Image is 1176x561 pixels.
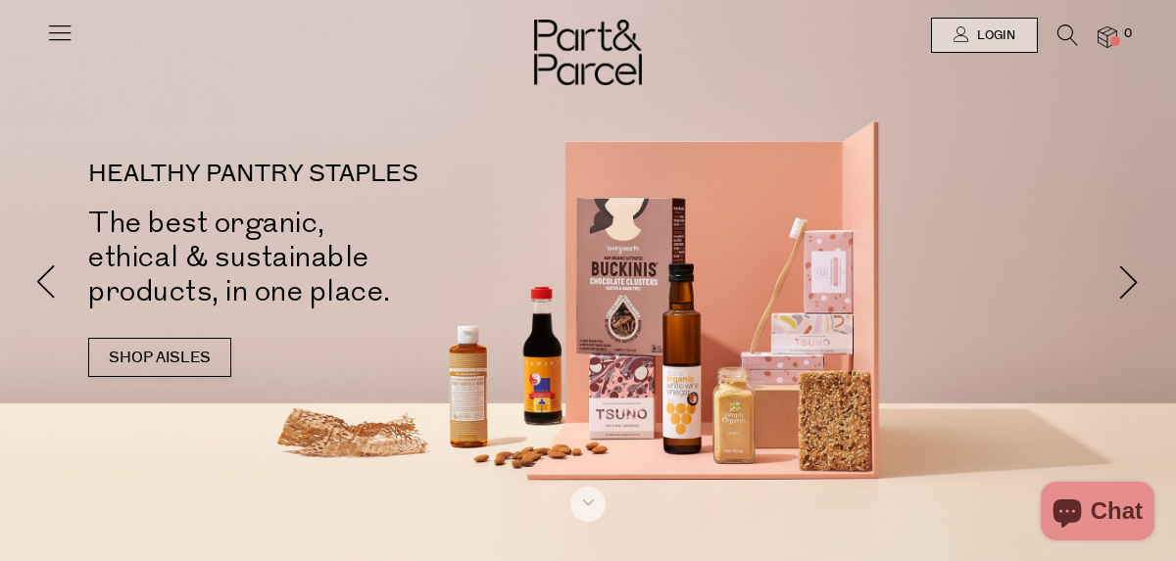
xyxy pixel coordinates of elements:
inbox-online-store-chat: Shopify online store chat [1035,482,1160,545]
span: 0 [1119,25,1137,43]
a: Login [931,18,1038,53]
img: Part&Parcel [534,20,642,85]
p: HEALTHY PANTRY STAPLES [88,163,617,186]
h2: The best organic, ethical & sustainable products, in one place. [88,206,617,308]
a: 0 [1098,26,1117,47]
a: SHOP AISLES [88,338,231,377]
span: Login [972,27,1015,44]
